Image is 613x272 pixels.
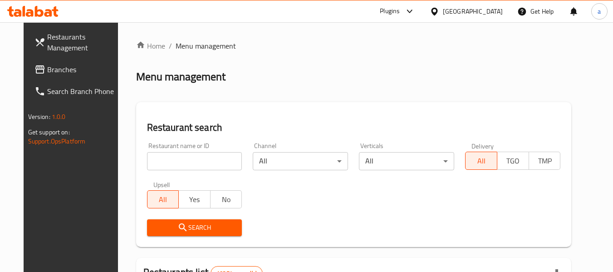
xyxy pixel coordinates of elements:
[147,190,179,208] button: All
[147,219,242,236] button: Search
[136,40,572,51] nav: breadcrumb
[471,143,494,149] label: Delivery
[529,152,561,170] button: TMP
[154,222,235,233] span: Search
[136,40,165,51] a: Home
[359,152,454,170] div: All
[214,193,239,206] span: No
[176,40,236,51] span: Menu management
[147,152,242,170] input: Search for restaurant name or ID..
[27,80,126,102] a: Search Branch Phone
[178,190,211,208] button: Yes
[443,6,503,16] div: [GEOGRAPHIC_DATA]
[253,152,348,170] div: All
[136,69,226,84] h2: Menu management
[182,193,207,206] span: Yes
[28,126,70,138] span: Get support on:
[47,86,119,97] span: Search Branch Phone
[380,6,400,17] div: Plugins
[151,193,176,206] span: All
[533,154,557,168] span: TMP
[28,135,86,147] a: Support.OpsPlatform
[47,31,119,53] span: Restaurants Management
[169,40,172,51] li: /
[598,6,601,16] span: a
[153,181,170,188] label: Upsell
[210,190,242,208] button: No
[52,111,66,123] span: 1.0.0
[465,152,497,170] button: All
[497,152,529,170] button: TGO
[27,59,126,80] a: Branches
[147,121,561,134] h2: Restaurant search
[469,154,494,168] span: All
[501,154,525,168] span: TGO
[27,26,126,59] a: Restaurants Management
[47,64,119,75] span: Branches
[28,111,50,123] span: Version:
